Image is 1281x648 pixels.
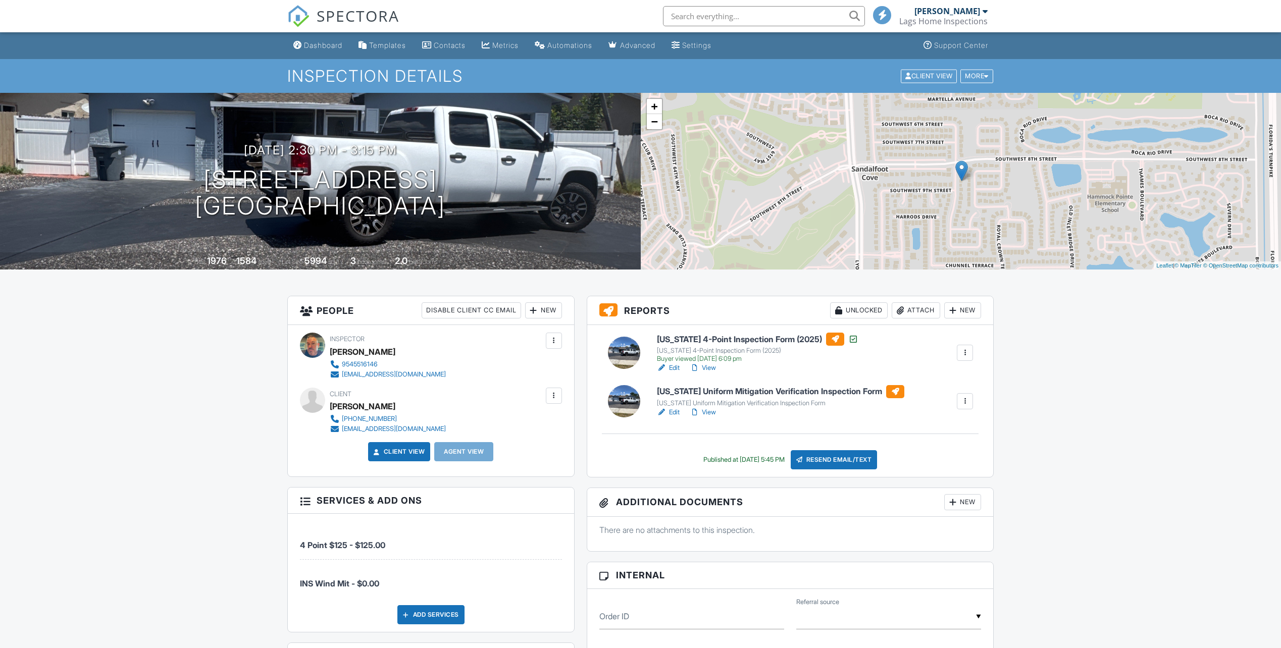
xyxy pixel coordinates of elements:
li: Service: 4 Point $125 [300,521,562,559]
a: © OpenStreetMap contributors [1203,262,1278,268]
span: Built [194,258,206,265]
div: New [944,302,981,318]
h6: [US_STATE] 4-Point Inspection Form (2025) [657,333,858,346]
a: View [690,363,716,373]
span: Client [330,390,351,398]
div: 1976 [207,255,227,266]
div: [PERSON_NAME] [914,6,980,16]
div: Settings [682,41,711,49]
div: Support Center [934,41,988,49]
div: [PHONE_NUMBER] [342,415,397,423]
div: Disable Client CC Email [422,302,521,318]
a: SPECTORA [287,14,399,35]
p: There are no attachments to this inspection. [599,524,982,535]
h1: Inspection Details [287,67,994,85]
div: [US_STATE] 4-Point Inspection Form (2025) [657,347,858,355]
span: 4 Point $125 - $125.00 [300,540,385,550]
div: 5994 [304,255,327,266]
a: Automations (Basic) [531,36,596,55]
a: © MapTiler [1174,262,1202,268]
a: Zoom in [647,99,662,114]
div: [PERSON_NAME] [330,399,395,414]
a: [PHONE_NUMBER] [330,414,446,424]
a: [US_STATE] 4-Point Inspection Form (2025) [US_STATE] 4-Point Inspection Form (2025) Buyer viewed ... [657,333,858,363]
div: Lags Home Inspections [899,16,988,26]
h3: Reports [587,296,994,325]
a: 9545516146 [330,359,446,369]
li: Service: INS Wind Mit [300,560,562,597]
a: View [690,407,716,417]
img: The Best Home Inspection Software - Spectora [287,5,310,27]
a: [EMAIL_ADDRESS][DOMAIN_NAME] [330,424,446,434]
h3: Internal [587,562,994,588]
div: Dashboard [304,41,342,49]
div: [PERSON_NAME] [330,344,395,359]
span: Inspector [330,335,365,343]
input: Search everything... [663,6,865,26]
div: More [960,69,993,83]
div: 2.0 [395,255,407,266]
div: [EMAIL_ADDRESS][DOMAIN_NAME] [342,425,446,433]
div: Client View [901,69,957,83]
label: Referral source [796,598,839,607]
a: Contacts [418,36,470,55]
span: INS Wind Mit - $0.00 [300,578,379,588]
a: Settings [668,36,715,55]
div: Templates [369,41,406,49]
a: Advanced [604,36,659,55]
a: Client View [900,72,959,79]
div: 1584 [236,255,257,266]
a: Leaflet [1156,262,1173,268]
a: Edit [657,407,680,417]
div: Advanced [620,41,655,49]
div: Published at [DATE] 5:45 PM [703,456,785,464]
div: Resend Email/Text [791,450,878,469]
a: Templates [354,36,410,55]
div: [EMAIL_ADDRESS][DOMAIN_NAME] [342,370,446,379]
a: Metrics [478,36,523,55]
a: Client View [372,447,425,457]
div: New [944,494,981,510]
div: Add Services [397,605,465,624]
a: Support Center [919,36,992,55]
div: Unlocked [830,302,888,318]
div: 9545516146 [342,360,378,368]
a: [EMAIL_ADDRESS][DOMAIN_NAME] [330,369,446,380]
span: SPECTORA [317,5,399,26]
div: Attach [892,302,940,318]
div: Metrics [492,41,519,49]
span: bedrooms [357,258,385,265]
a: Dashboard [289,36,346,55]
h3: Services & Add ons [288,488,574,514]
h3: Additional Documents [587,488,994,517]
h1: [STREET_ADDRESS] [GEOGRAPHIC_DATA] [195,167,445,220]
span: sq. ft. [258,258,272,265]
div: Buyer viewed [DATE] 6:09 pm [657,355,858,363]
h6: [US_STATE] Uniform Mitigation Verification Inspection Form [657,385,904,398]
div: Contacts [434,41,466,49]
h3: People [288,296,574,325]
span: sq.ft. [328,258,341,265]
a: Edit [657,363,680,373]
div: New [525,302,562,318]
a: [US_STATE] Uniform Mitigation Verification Inspection Form [US_STATE] Uniform Mitigation Verifica... [657,385,904,407]
label: Order ID [599,611,629,622]
div: Automations [547,41,592,49]
a: Zoom out [647,114,662,129]
div: [US_STATE] Uniform Mitigation Verification Inspection Form [657,399,904,407]
h3: [DATE] 2:30 pm - 3:15 pm [244,143,397,157]
span: bathrooms [409,258,438,265]
div: | [1154,261,1281,270]
span: Lot Size [282,258,303,265]
div: 3 [350,255,356,266]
